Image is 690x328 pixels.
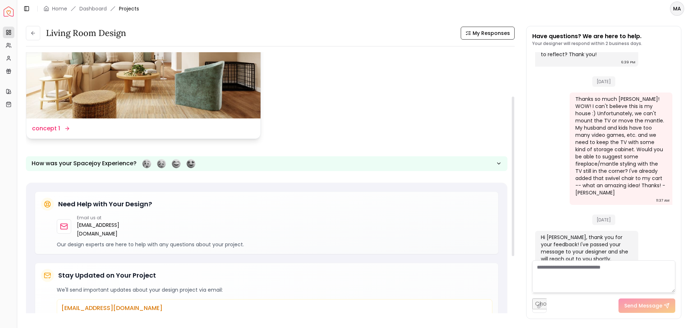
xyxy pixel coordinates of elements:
button: MA [670,1,684,16]
a: Spacejoy [4,6,14,17]
p: Have questions? We are here to help. [532,32,642,41]
button: How was your Spacejoy Experience?Feeling terribleFeeling badFeeling goodFeeling awesome [26,156,507,171]
nav: breadcrumb [43,5,139,12]
div: 6:39 PM [621,59,635,66]
button: My Responses [461,27,515,40]
a: [EMAIL_ADDRESS][DOMAIN_NAME] [77,221,157,238]
div: Thanks so much [PERSON_NAME]! WOW! I can't believe this is my house :) Unfortunately, we can't mo... [575,95,666,196]
span: MA [671,2,684,15]
span: [DATE] [592,215,615,225]
p: We'll send important updates about your design project via email: [57,286,492,293]
dd: concept 1 [32,124,60,133]
span: [DATE] [592,76,615,87]
h5: Need Help with Your Design? [58,199,152,209]
img: Spacejoy Logo [4,6,14,17]
h3: Living Room design [46,27,126,39]
span: My Responses [473,30,510,37]
a: Dashboard [79,5,107,12]
div: Hi [PERSON_NAME], thank you for your feedback! I've passed your message to your designer and she ... [541,234,631,262]
span: Projects [119,5,139,12]
p: [EMAIL_ADDRESS][DOMAIN_NAME] [61,304,488,313]
h5: Stay Updated on Your Project [58,270,156,280]
p: Email us at [77,215,157,221]
p: How was your Spacejoy Experience? [32,159,137,168]
a: Home [52,5,67,12]
p: Your designer will respond within 2 business days. [532,41,642,46]
p: Our design experts are here to help with any questions about your project. [57,241,492,248]
div: 11:37 AM [656,197,670,204]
